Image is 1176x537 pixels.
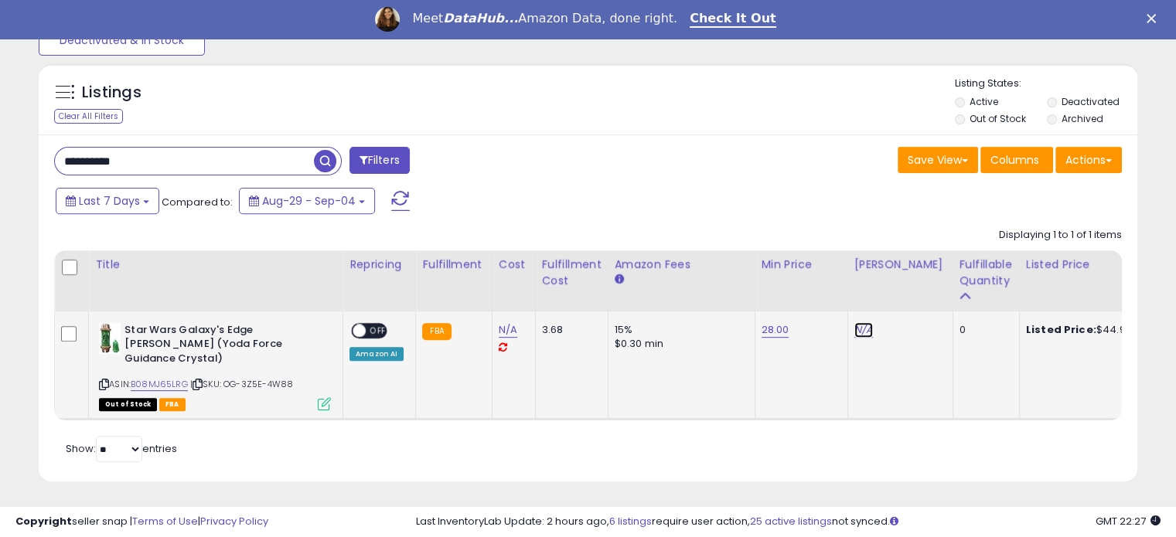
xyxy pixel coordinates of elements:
[82,82,141,104] h5: Listings
[615,273,624,287] small: Amazon Fees.
[349,147,410,174] button: Filters
[54,109,123,124] div: Clear All Filters
[349,257,409,273] div: Repricing
[615,337,743,351] div: $0.30 min
[762,322,789,338] a: 28.00
[1147,14,1162,23] div: Close
[200,514,268,529] a: Privacy Policy
[95,257,336,273] div: Title
[980,147,1053,173] button: Columns
[190,378,293,390] span: | SKU: OG-3Z5E-4W88
[854,257,946,273] div: [PERSON_NAME]
[99,323,331,409] div: ASIN:
[131,378,188,391] a: B08MJ65LRG
[66,441,177,456] span: Show: entries
[422,257,485,273] div: Fulfillment
[15,514,72,529] strong: Copyright
[99,398,157,411] span: All listings that are currently out of stock and unavailable for purchase on Amazon
[239,188,375,214] button: Aug-29 - Sep-04
[1096,514,1161,529] span: 2025-09-15 22:27 GMT
[422,323,451,340] small: FBA
[412,11,677,26] div: Meet Amazon Data, done right.
[898,147,978,173] button: Save View
[99,323,121,354] img: 41Zz7zPHrxL._SL40_.jpg
[1026,322,1096,337] b: Listed Price:
[39,25,205,56] button: Deactivated & In Stock
[366,324,390,337] span: OFF
[1026,257,1160,273] div: Listed Price
[416,515,1161,529] div: Last InventoryLab Update: 2 hours ago, require user action, not synced.
[15,515,268,529] div: seller snap | |
[960,323,1007,337] div: 0
[499,322,517,338] a: N/A
[615,323,743,337] div: 15%
[542,257,602,289] div: Fulfillment Cost
[1055,147,1122,173] button: Actions
[56,188,159,214] button: Last 7 Days
[955,76,1137,91] p: Listing States:
[690,11,776,28] a: Check It Out
[615,257,748,273] div: Amazon Fees
[970,95,998,108] label: Active
[375,7,400,32] img: Profile image for Georgie
[970,112,1026,125] label: Out of Stock
[1061,112,1103,125] label: Archived
[162,195,233,209] span: Compared to:
[750,514,832,529] a: 25 active listings
[960,257,1013,289] div: Fulfillable Quantity
[159,398,186,411] span: FBA
[79,193,140,209] span: Last 7 Days
[124,323,312,370] b: Star Wars Galaxy's Edge [PERSON_NAME] (Yoda Force Guidance Crystal)
[990,152,1039,168] span: Columns
[1026,323,1154,337] div: $44.99
[262,193,356,209] span: Aug-29 - Sep-04
[349,347,404,361] div: Amazon AI
[762,257,841,273] div: Min Price
[1061,95,1119,108] label: Deactivated
[999,228,1122,243] div: Displaying 1 to 1 of 1 items
[132,514,198,529] a: Terms of Use
[443,11,518,25] i: DataHub...
[499,257,529,273] div: Cost
[609,514,652,529] a: 6 listings
[854,322,873,338] a: N/A
[542,323,596,337] div: 3.68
